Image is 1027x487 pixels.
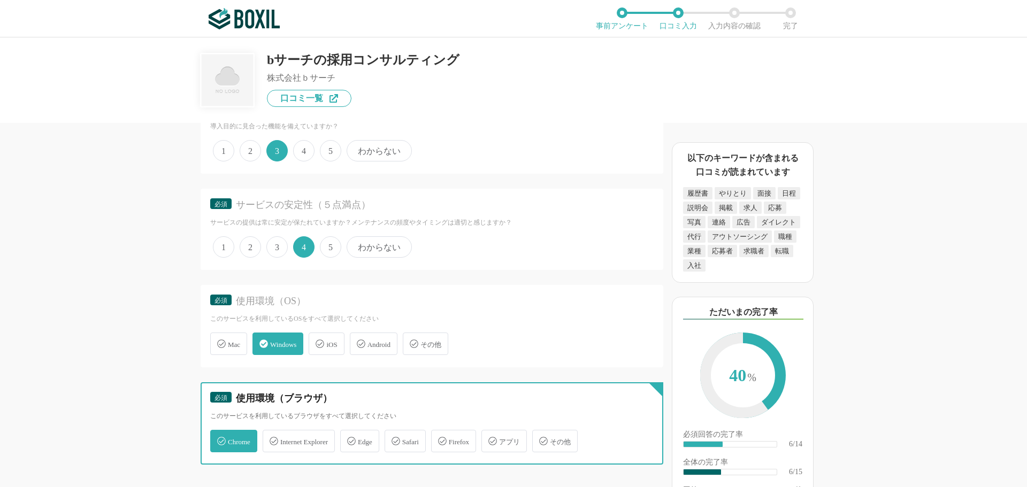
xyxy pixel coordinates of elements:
div: 使用環境（ブラウザ） [236,392,635,405]
span: 3 [266,236,288,258]
span: 2 [240,140,261,161]
img: ボクシルSaaS_ロゴ [209,8,280,29]
span: 1 [213,140,234,161]
a: 口コミ一覧 [267,90,351,107]
span: 必須 [214,200,227,208]
span: アプリ [499,438,520,446]
div: ただいまの完了率 [683,306,803,320]
span: 必須 [214,297,227,304]
span: 3 [266,140,288,161]
span: % [747,372,756,383]
div: 代行 [683,230,706,243]
span: Internet Explorer [280,438,328,446]
div: 履歴書 [683,187,712,199]
div: このサービスを利用しているOSをすべて選択してください [210,314,654,323]
li: 入力内容の確認 [706,7,762,30]
div: 連絡 [708,216,730,228]
span: iOS [326,341,337,349]
div: 求職者 [739,245,769,257]
div: 必須回答の完了率 [683,431,802,440]
div: サービスの提供は常に安定が保たれていますか？メンテナンスの頻度やタイミングは適切と感じますか？ [210,218,654,227]
div: 株式会社ｂサーチ [267,74,459,82]
div: 日程 [778,187,800,199]
span: Safari [402,438,419,446]
div: ダイレクト [757,216,800,228]
span: 1 [213,236,234,258]
div: やりとり [715,187,751,199]
span: 4 [293,236,315,258]
div: 掲載 [715,202,737,214]
li: 完了 [762,7,818,30]
span: 必須 [214,394,227,401]
div: 応募 [764,202,786,214]
span: Chrome [228,438,250,446]
span: わからない [347,140,412,161]
div: 6/14 [789,440,802,448]
li: 口コミ入力 [650,7,706,30]
div: 6/15 [789,468,802,476]
span: わからない [347,236,412,258]
div: 使用環境（OS） [236,295,635,308]
span: Firefox [449,438,469,446]
div: 全体の完了率 [683,459,802,468]
span: 5 [320,236,341,258]
li: 事前アンケート [594,7,650,30]
div: bサーチの採用コンサルティング [267,53,459,66]
div: 導入目的に見合った機能を備えていますか？ [210,122,654,131]
div: ​ [684,442,723,447]
div: 面接 [753,187,776,199]
span: 5 [320,140,341,161]
div: ​ [684,469,721,475]
span: その他 [420,341,441,349]
span: その他 [550,438,571,446]
div: 以下のキーワードが含まれる口コミが読まれています [683,151,802,179]
span: Edge [358,438,372,446]
span: Android [367,341,390,349]
span: 口コミ一覧 [280,94,323,103]
span: 2 [240,236,261,258]
div: 転職 [771,245,793,257]
div: 職種 [774,230,796,243]
div: このサービスを利用しているブラウザをすべて選択してください [210,412,654,421]
div: サービスの安定性（５点満点） [236,198,635,212]
span: Windows [270,341,296,349]
div: 入社 [683,259,706,272]
span: 4 [293,140,315,161]
div: 写真 [683,216,706,228]
div: 説明会 [683,202,712,214]
span: 40 [711,343,775,409]
span: Mac [228,341,240,349]
div: 求人 [739,202,762,214]
div: 広告 [732,216,755,228]
div: アウトソーシング [708,230,772,243]
div: 応募者 [708,245,737,257]
div: 業種 [683,245,706,257]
